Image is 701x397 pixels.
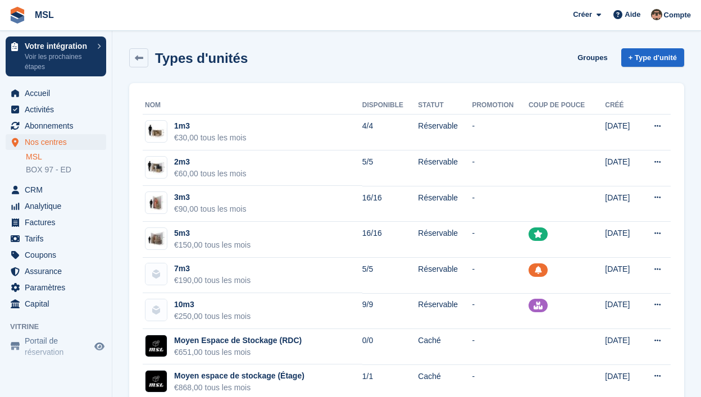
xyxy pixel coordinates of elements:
a: menu [6,182,106,198]
td: - [472,293,528,329]
div: €90,00 tous les mois [174,203,246,215]
td: Réservable [418,115,472,150]
td: Caché [418,329,472,365]
span: CRM [25,182,92,198]
td: - [472,186,528,222]
p: Voir les prochaines étapes [25,52,92,72]
div: €190,00 tous les mois [174,275,251,286]
div: €30,00 tous les mois [174,132,246,144]
div: 1m3 [174,120,246,132]
a: + Type d'unité [621,48,684,67]
td: - [472,115,528,150]
a: menu [6,85,106,101]
span: Coupons [25,247,92,263]
a: BOX 97 - ED [26,165,106,175]
span: Portail de réservation [25,335,92,358]
img: blank-unit-type-icon-ffbac7b88ba66c5e286b0e438baccc4b9c83835d4c34f86887a83fc20ec27e7b.svg [145,263,167,285]
div: 5m3 [174,227,251,239]
td: 4/4 [362,115,418,150]
a: menu [6,280,106,295]
td: - [472,329,528,365]
div: €651,00 tous les mois [174,346,302,358]
td: 9/9 [362,293,418,329]
div: Moyen espace de stockage (Étage) [174,370,304,382]
th: Promotion [472,97,528,115]
a: menu [6,296,106,312]
td: [DATE] [605,293,639,329]
p: Votre intégration [25,42,92,50]
img: White%20on%20Black.png [145,371,167,392]
th: Statut [418,97,472,115]
th: Créé [605,97,639,115]
td: [DATE] [605,186,639,222]
span: Aide [625,9,640,20]
th: Nom [143,97,362,115]
td: 5/5 [362,258,418,294]
td: Réservable [418,258,472,294]
a: menu [6,102,106,117]
div: 3m3 [174,191,246,203]
span: Vitrine [10,321,112,332]
div: €868,00 tous les mois [174,382,304,394]
td: Réservable [418,150,472,186]
a: menu [6,263,106,279]
td: 16/16 [362,186,418,222]
img: 1m2-unit.jpg [145,124,167,140]
a: Boutique d'aperçu [93,340,106,353]
span: Factures [25,215,92,230]
td: 5/5 [362,150,418,186]
div: 2m3 [174,156,246,168]
th: Disponible [362,97,418,115]
a: menu [6,215,106,230]
span: Créer [573,9,592,20]
td: 0/0 [362,329,418,365]
a: menu [6,134,106,150]
span: Capital [25,296,92,312]
td: [DATE] [605,150,639,186]
a: menu [6,118,106,134]
span: Compte [664,10,691,21]
h2: Types d'unités [155,51,248,66]
span: Analytique [25,198,92,214]
div: 7m3 [174,263,251,275]
a: Votre intégration Voir les prochaines étapes [6,36,106,76]
a: MSL [26,152,106,162]
a: menu [6,247,106,263]
span: Paramètres [25,280,92,295]
td: - [472,222,528,258]
span: Activités [25,102,92,117]
img: stora-icon-8386f47178a22dfd0bd8f6a31ec36ba5ce8667c1dd55bd0f319d3a0aa187defe.svg [9,7,26,24]
div: 10m3 [174,299,251,311]
td: [DATE] [605,115,639,150]
a: menu [6,335,106,358]
span: Abonnements [25,118,92,134]
a: Groupes [573,48,612,67]
div: €150,00 tous les mois [174,239,251,251]
td: 16/16 [362,222,418,258]
div: Moyen Espace de Stockage (RDC) [174,335,302,346]
img: 4m2-unit.jpg [145,231,167,247]
img: 1.5m2-unit.jpg [145,195,167,211]
td: [DATE] [605,222,639,258]
img: Kévin CHAUVET [651,9,662,20]
th: Coup de pouce [529,97,605,115]
a: MSL [30,6,58,24]
td: Réservable [418,186,472,222]
td: [DATE] [605,258,639,294]
a: menu [6,231,106,247]
td: [DATE] [605,329,639,365]
img: 1.5m2-unit-2.jpg [145,159,167,175]
img: White%20on%20Black.png [145,335,167,357]
img: blank-unit-type-icon-ffbac7b88ba66c5e286b0e438baccc4b9c83835d4c34f86887a83fc20ec27e7b.svg [145,299,167,321]
span: Assurance [25,263,92,279]
td: Réservable [418,222,472,258]
span: Accueil [25,85,92,101]
td: Réservable [418,293,472,329]
span: Nos centres [25,134,92,150]
div: €250,00 tous les mois [174,311,251,322]
span: Tarifs [25,231,92,247]
a: menu [6,198,106,214]
td: - [472,258,528,294]
td: - [472,150,528,186]
div: €60,00 tous les mois [174,168,246,180]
